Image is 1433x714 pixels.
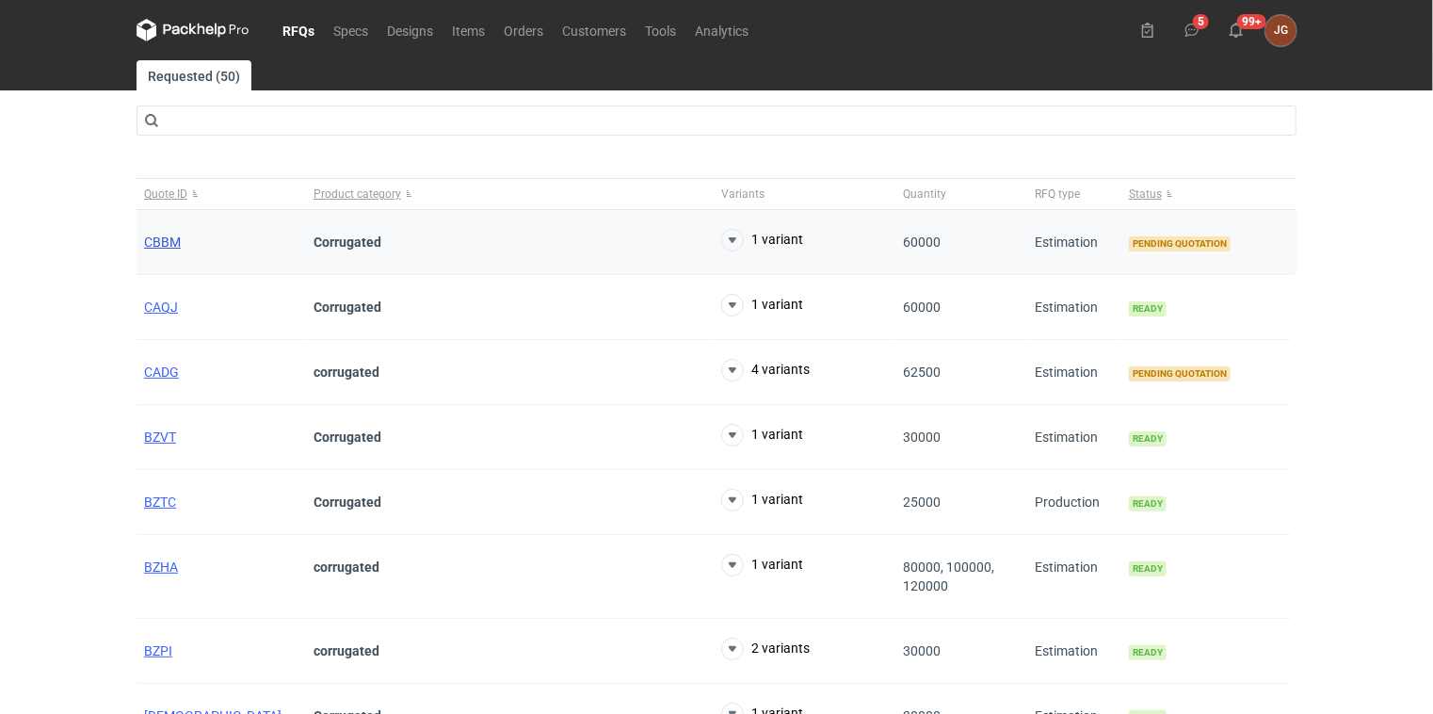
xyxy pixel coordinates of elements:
[144,187,187,202] span: Quote ID
[494,19,553,41] a: Orders
[903,187,946,202] span: Quantity
[1027,210,1121,275] div: Estimation
[137,19,250,41] svg: Packhelp Pro
[144,495,176,510] a: BZTC
[1221,15,1251,45] button: 99+
[144,235,181,250] a: CBBM
[1129,366,1231,381] span: Pending quotation
[721,359,810,381] button: 4 variants
[1129,301,1167,316] span: Ready
[721,489,803,511] button: 1 variant
[314,643,379,658] strong: corrugated
[1027,340,1121,405] div: Estimation
[1265,15,1296,46] div: Joanna Grobelna
[144,365,179,380] a: CADG
[903,235,941,250] span: 60000
[1129,431,1167,446] span: Ready
[903,560,994,593] span: 80000, 100000, 120000
[721,638,810,660] button: 2 variants
[1129,496,1167,511] span: Ready
[137,179,306,209] button: Quote ID
[903,643,941,658] span: 30000
[314,187,401,202] span: Product category
[903,365,941,380] span: 62500
[1265,15,1296,46] button: JG
[1129,187,1162,202] span: Status
[903,495,941,510] span: 25000
[314,300,381,315] strong: Corrugated
[903,430,941,445] span: 30000
[314,430,381,445] strong: Corrugated
[378,19,443,41] a: Designs
[903,300,941,315] span: 60000
[553,19,636,41] a: Customers
[1027,535,1121,619] div: Estimation
[721,294,803,316] button: 1 variant
[636,19,685,41] a: Tools
[721,187,765,202] span: Variants
[1177,15,1207,45] button: 5
[1129,561,1167,576] span: Ready
[1035,187,1080,202] span: RFQ type
[1121,179,1291,209] button: Status
[685,19,758,41] a: Analytics
[1027,275,1121,340] div: Estimation
[314,560,379,575] strong: corrugated
[144,300,178,315] a: CAQJ
[721,554,803,576] button: 1 variant
[1027,405,1121,470] div: Estimation
[1027,619,1121,684] div: Estimation
[1129,645,1167,660] span: Ready
[137,60,251,90] a: Requested (50)
[721,424,803,446] button: 1 variant
[273,19,324,41] a: RFQs
[306,179,714,209] button: Product category
[314,235,381,250] strong: Corrugated
[314,495,381,510] strong: Corrugated
[721,229,803,252] button: 1 variant
[1027,470,1121,535] div: Production
[144,560,178,575] a: BZHA
[144,643,172,658] a: BZPI
[314,365,379,380] strong: corrugated
[443,19,494,41] a: Items
[144,430,176,445] a: BZVT
[1129,236,1231,252] span: Pending quotation
[324,19,378,41] a: Specs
